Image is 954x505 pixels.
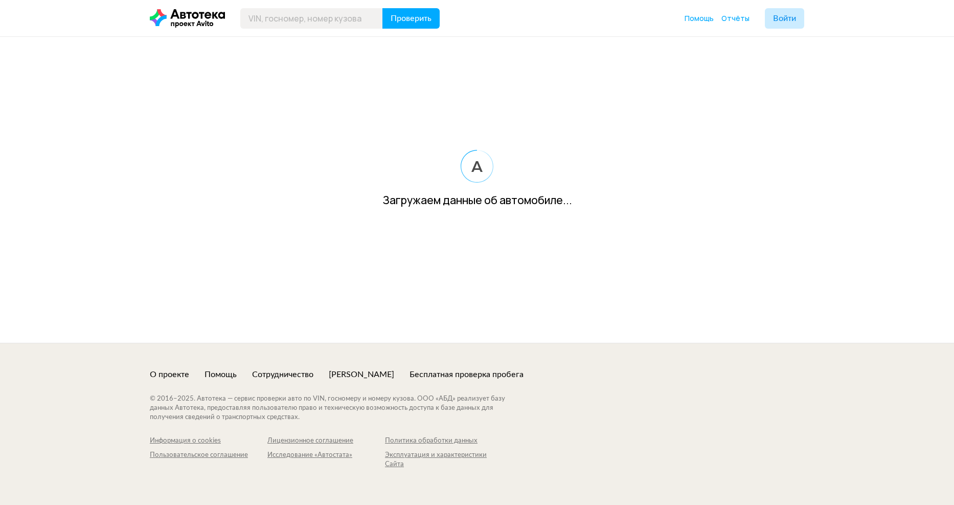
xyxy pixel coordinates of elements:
[685,13,714,24] a: Помощь
[150,369,189,380] a: О проекте
[150,436,267,446] a: Информация о cookies
[240,8,383,29] input: VIN, госномер, номер кузова
[205,369,237,380] a: Помощь
[765,8,804,29] button: Войти
[267,451,385,460] div: Исследование «Автостата»
[382,8,440,29] button: Проверить
[150,451,267,469] a: Пользовательское соглашение
[391,14,431,23] span: Проверить
[721,13,749,23] span: Отчёты
[382,193,572,208] div: Загружаем данные об автомобиле...
[329,369,394,380] a: [PERSON_NAME]
[252,369,313,380] a: Сотрудничество
[267,451,385,469] a: Исследование «Автостата»
[385,451,503,469] a: Эксплуатация и характеристики Сайта
[773,14,796,23] span: Войти
[385,436,503,446] a: Политика обработки данных
[410,369,524,380] a: Бесплатная проверка пробега
[721,13,749,24] a: Отчёты
[150,394,526,422] div: © 2016– 2025 . Автотека — сервис проверки авто по VIN, госномеру и номеру кузова. ООО «АБД» реали...
[267,436,385,446] a: Лицензионное соглашение
[150,451,267,460] div: Пользовательское соглашение
[685,13,714,23] span: Помощь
